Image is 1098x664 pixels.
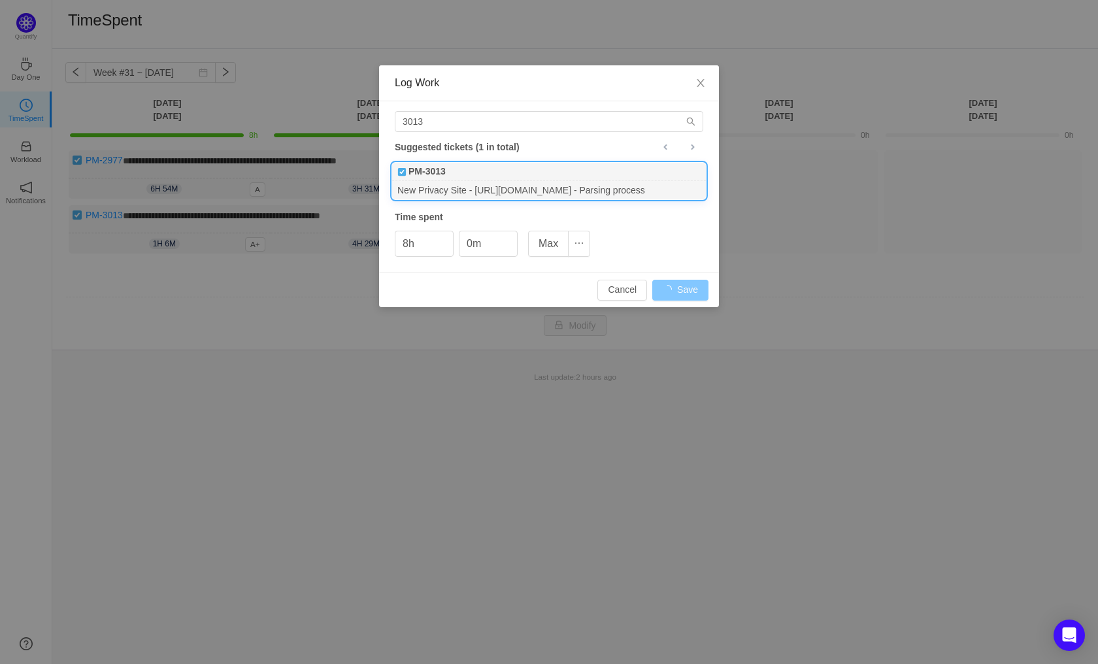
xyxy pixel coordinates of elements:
[395,111,703,132] input: Search
[597,280,647,301] button: Cancel
[682,65,719,102] button: Close
[686,117,695,126] i: icon: search
[528,231,569,257] button: Max
[395,139,703,156] div: Suggested tickets (1 in total)
[395,210,703,224] div: Time spent
[408,165,446,178] b: PM-3013
[1054,620,1085,651] div: Open Intercom Messenger
[568,231,590,257] button: icon: ellipsis
[392,181,706,199] div: New Privacy Site - [URL][DOMAIN_NAME] - Parsing process
[397,167,407,176] img: 10738
[695,78,706,88] i: icon: close
[395,76,703,90] div: Log Work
